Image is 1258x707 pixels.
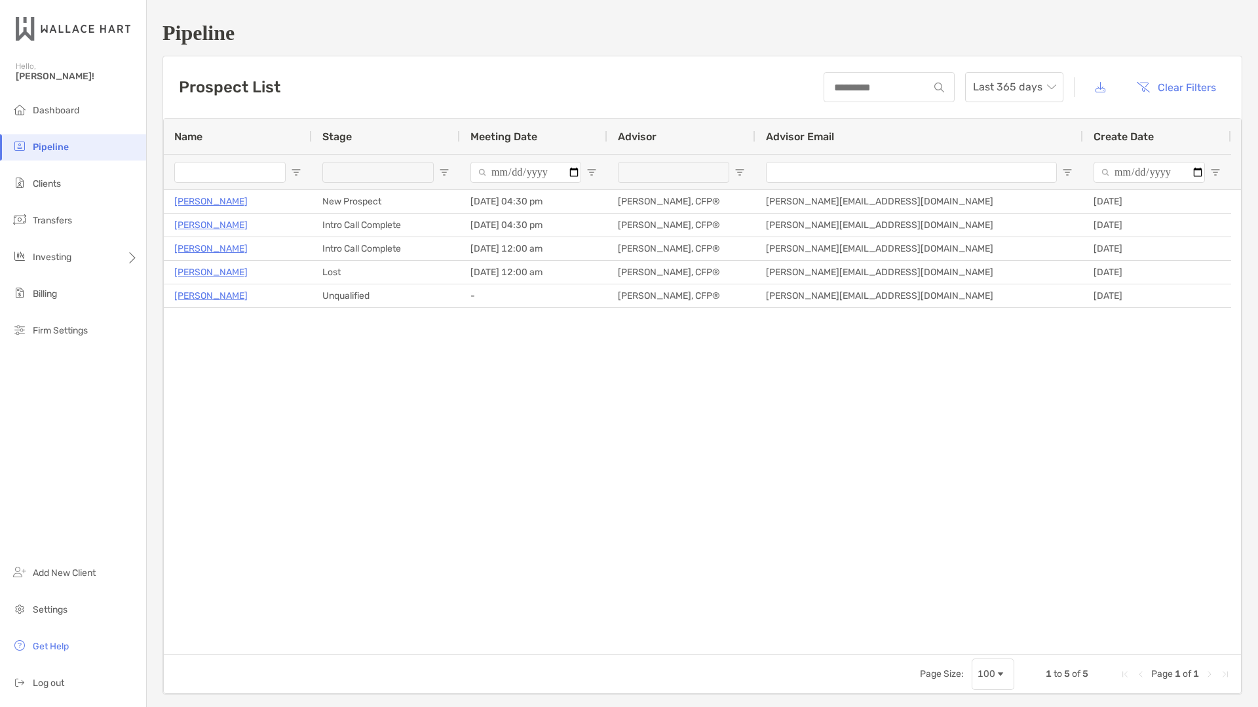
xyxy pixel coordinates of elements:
[33,325,88,336] span: Firm Settings
[1094,162,1205,183] input: Create Date Filter Input
[755,261,1083,284] div: [PERSON_NAME][EMAIL_ADDRESS][DOMAIN_NAME]
[1064,668,1070,679] span: 5
[755,284,1083,307] div: [PERSON_NAME][EMAIL_ADDRESS][DOMAIN_NAME]
[470,162,581,183] input: Meeting Date Filter Input
[607,261,755,284] div: [PERSON_NAME], CFP®
[973,73,1056,102] span: Last 365 days
[16,5,130,52] img: Zoe Logo
[12,564,28,580] img: add_new_client icon
[174,217,248,233] a: [PERSON_NAME]
[33,641,69,652] span: Get Help
[1083,237,1231,260] div: [DATE]
[1072,668,1080,679] span: of
[174,193,248,210] a: [PERSON_NAME]
[1054,668,1062,679] span: to
[607,190,755,213] div: [PERSON_NAME], CFP®
[12,322,28,337] img: firm-settings icon
[460,261,607,284] div: [DATE] 12:00 am
[291,167,301,178] button: Open Filter Menu
[33,567,96,579] span: Add New Client
[460,237,607,260] div: [DATE] 12:00 am
[460,214,607,237] div: [DATE] 04:30 pm
[1062,167,1073,178] button: Open Filter Menu
[1220,669,1230,679] div: Last Page
[174,240,248,257] a: [PERSON_NAME]
[174,288,248,304] a: [PERSON_NAME]
[33,142,69,153] span: Pipeline
[179,78,280,96] h3: Prospect List
[174,264,248,280] a: [PERSON_NAME]
[972,659,1014,690] div: Page Size
[766,130,834,143] span: Advisor Email
[586,167,597,178] button: Open Filter Menu
[1204,669,1215,679] div: Next Page
[1126,73,1226,102] button: Clear Filters
[33,105,79,116] span: Dashboard
[12,638,28,653] img: get-help icon
[162,21,1242,45] h1: Pipeline
[33,604,67,615] span: Settings
[934,83,944,92] img: input icon
[607,237,755,260] div: [PERSON_NAME], CFP®
[1135,669,1146,679] div: Previous Page
[33,178,61,189] span: Clients
[16,71,138,82] span: [PERSON_NAME]!
[1210,167,1221,178] button: Open Filter Menu
[1083,190,1231,213] div: [DATE]
[312,190,460,213] div: New Prospect
[12,138,28,154] img: pipeline icon
[1193,668,1199,679] span: 1
[460,190,607,213] div: [DATE] 04:30 pm
[1151,668,1173,679] span: Page
[322,130,352,143] span: Stage
[439,167,449,178] button: Open Filter Menu
[312,284,460,307] div: Unqualified
[1082,668,1088,679] span: 5
[1094,130,1154,143] span: Create Date
[607,284,755,307] div: [PERSON_NAME], CFP®
[1183,668,1191,679] span: of
[755,190,1083,213] div: [PERSON_NAME][EMAIL_ADDRESS][DOMAIN_NAME]
[174,130,202,143] span: Name
[12,248,28,264] img: investing icon
[12,601,28,617] img: settings icon
[1120,669,1130,679] div: First Page
[1083,214,1231,237] div: [DATE]
[978,668,995,679] div: 100
[755,214,1083,237] div: [PERSON_NAME][EMAIL_ADDRESS][DOMAIN_NAME]
[470,130,537,143] span: Meeting Date
[312,237,460,260] div: Intro Call Complete
[734,167,745,178] button: Open Filter Menu
[460,284,607,307] div: -
[12,175,28,191] img: clients icon
[33,215,72,226] span: Transfers
[1083,261,1231,284] div: [DATE]
[607,214,755,237] div: [PERSON_NAME], CFP®
[1175,668,1181,679] span: 1
[312,261,460,284] div: Lost
[755,237,1083,260] div: [PERSON_NAME][EMAIL_ADDRESS][DOMAIN_NAME]
[12,674,28,690] img: logout icon
[33,678,64,689] span: Log out
[33,252,71,263] span: Investing
[174,162,286,183] input: Name Filter Input
[1083,284,1231,307] div: [DATE]
[312,214,460,237] div: Intro Call Complete
[12,102,28,117] img: dashboard icon
[12,212,28,227] img: transfers icon
[1046,668,1052,679] span: 1
[33,288,57,299] span: Billing
[766,162,1057,183] input: Advisor Email Filter Input
[12,285,28,301] img: billing icon
[618,130,657,143] span: Advisor
[920,668,964,679] div: Page Size:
